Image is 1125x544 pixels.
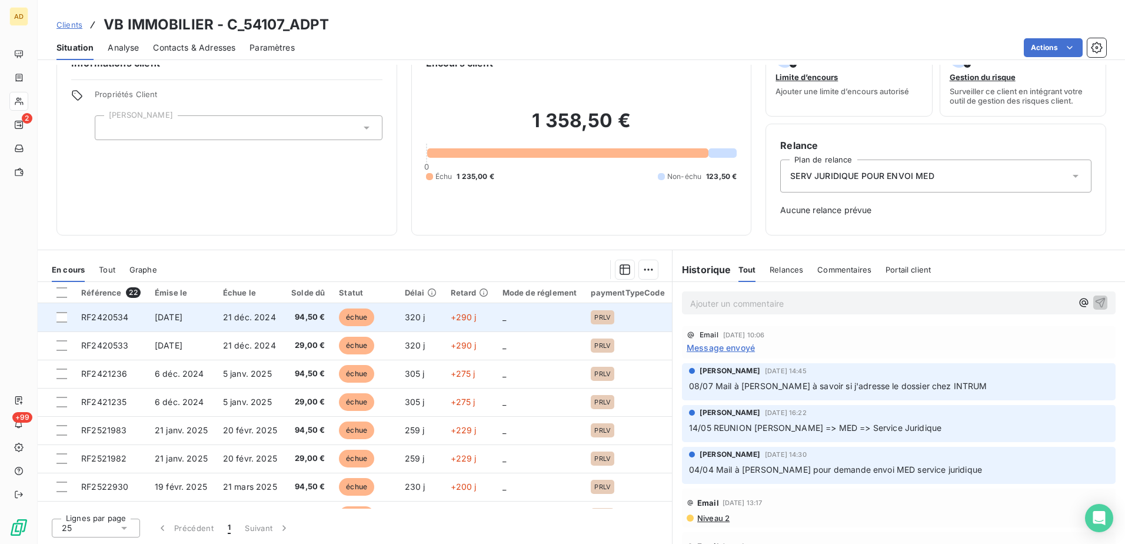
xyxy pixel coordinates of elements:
span: 1 [228,522,231,534]
span: échue [339,506,374,524]
span: RF2521982 [81,453,127,463]
span: PRLV [594,370,611,377]
span: 21 janv. 2025 [155,453,208,463]
div: Référence [81,287,141,298]
span: [DATE] 13:17 [723,499,763,506]
span: 123,50 € [706,171,737,182]
span: SERV JURIDIQUE POUR ENVOI MED [790,170,934,182]
button: Limite d’encoursAjouter une limite d’encours autorisé [765,41,932,117]
span: +290 j [451,340,477,350]
span: 94,50 € [291,424,325,436]
span: 94,50 € [291,311,325,323]
span: [DATE] 10:06 [723,331,765,339]
span: 04/04 Mail à [PERSON_NAME] pour demande envoi MED service juridique [689,465,982,475]
button: Précédent [149,516,221,540]
span: RF2521983 [81,425,127,435]
div: Émise le [155,288,209,297]
span: PRLV [594,455,611,462]
span: RF2421236 [81,369,127,379]
span: [DATE] [155,340,182,350]
button: Gestion du risqueSurveiller ce client en intégrant votre outil de gestion des risques client. [940,41,1106,117]
span: [PERSON_NAME] [700,366,760,376]
button: Actions [1024,38,1083,57]
span: +99 [12,412,32,423]
span: 94,50 € [291,368,325,380]
span: Limite d’encours [775,72,838,82]
div: Open Intercom Messenger [1085,504,1113,532]
div: Solde dû [291,288,325,297]
span: échue [339,365,374,383]
span: Situation [56,42,94,54]
span: [DATE] 14:45 [765,367,807,374]
span: 21 janv. 2025 [155,425,208,435]
span: RF2421235 [81,397,127,407]
span: Analyse [108,42,139,54]
span: 305 j [405,397,425,407]
div: AD [9,7,28,26]
span: 230 j [405,482,425,492]
a: Clients [56,19,82,31]
span: 29,00 € [291,340,325,351]
span: 0 [424,162,429,171]
span: Message envoyé [687,341,755,354]
span: [DATE] 16:22 [765,409,807,416]
span: Gestion du risque [950,72,1016,82]
span: +229 j [451,425,477,435]
span: Échu [435,171,452,182]
span: +200 j [451,482,477,492]
span: 20 févr. 2025 [223,425,277,435]
span: échue [339,337,374,354]
span: 320 j [405,312,425,322]
span: +290 j [451,312,477,322]
span: 21 mars 2025 [223,482,277,492]
span: _ [502,453,506,463]
span: 305 j [405,369,425,379]
span: Contacts & Adresses [153,42,235,54]
input: Ajouter une valeur [105,122,114,133]
span: 08/07 Mail à [PERSON_NAME] à savoir si j'adresse le dossier chez INTRUM [689,381,987,391]
span: PRLV [594,314,611,321]
span: _ [502,340,506,350]
span: 1 235,00 € [457,171,494,182]
span: PRLV [594,427,611,434]
span: _ [502,397,506,407]
span: 25 [62,522,72,534]
h6: Relance [780,138,1091,152]
span: RF2420533 [81,340,128,350]
span: 94,50 € [291,481,325,493]
span: 6 déc. 2024 [155,369,204,379]
span: Paramètres [249,42,295,54]
span: [PERSON_NAME] [700,407,760,418]
button: Suivant [238,516,297,540]
span: _ [502,425,506,435]
span: Commentaires [817,265,871,274]
span: Clients [56,20,82,29]
span: 2 [22,113,32,124]
span: En cours [52,265,85,274]
div: Retard [451,288,488,297]
span: 259 j [405,453,425,463]
span: Non-échu [667,171,701,182]
span: RF2522930 [81,482,128,492]
span: 22 [126,287,140,298]
span: _ [502,482,506,492]
span: 19 févr. 2025 [155,482,207,492]
span: échue [339,393,374,411]
span: +229 j [451,453,477,463]
div: Mode de réglement [502,288,577,297]
h6: Historique [673,263,731,277]
span: 6 déc. 2024 [155,397,204,407]
span: 21 déc. 2024 [223,312,276,322]
div: Délai [405,288,437,297]
span: _ [502,312,506,322]
span: +275 j [451,397,475,407]
span: 5 janv. 2025 [223,369,272,379]
div: Statut [339,288,391,297]
span: Portail client [886,265,931,274]
h2: 1 358,50 € [426,109,737,144]
span: 259 j [405,425,425,435]
span: Tout [738,265,756,274]
span: 29,00 € [291,453,325,465]
span: Aucune relance prévue [780,204,1091,216]
button: 1 [221,516,238,540]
